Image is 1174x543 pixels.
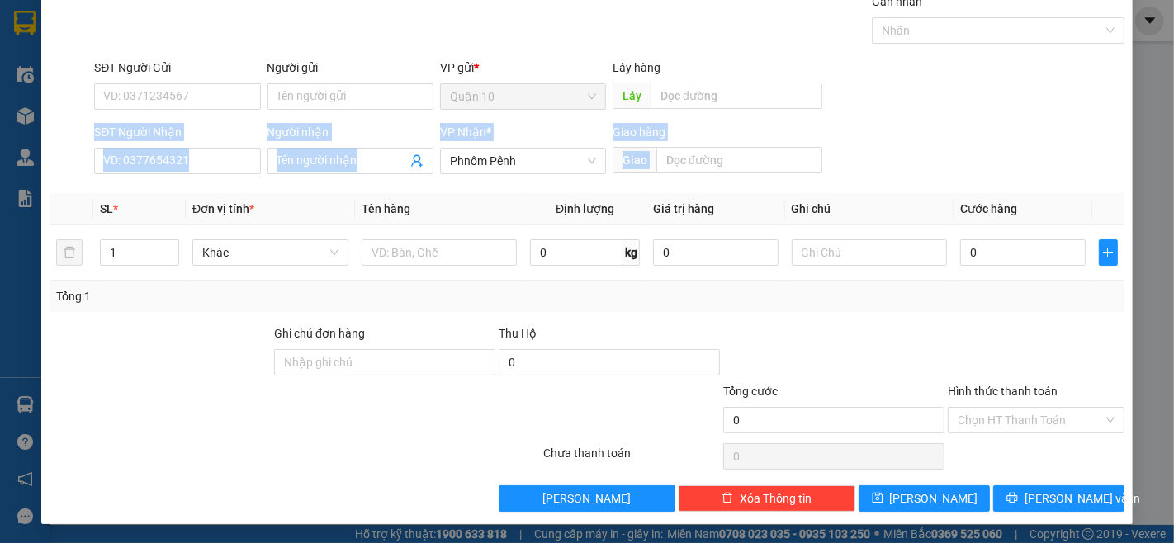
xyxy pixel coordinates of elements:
[450,84,596,109] span: Quận 10
[1025,489,1140,508] span: [PERSON_NAME] và In
[993,485,1124,512] button: printer[PERSON_NAME] và In
[653,239,778,266] input: 0
[8,12,124,51] div: Mã đơn:
[8,33,107,49] span: Q102508140164
[613,83,651,109] span: Lấy
[872,492,883,505] span: save
[94,123,260,141] div: SĐT Người Nhận
[47,75,239,101] div: VP Quận 10
[56,239,83,266] button: delete
[792,239,948,266] input: Ghi Chú
[100,202,113,215] span: SL
[890,489,978,508] span: [PERSON_NAME]
[202,240,338,265] span: Khác
[267,59,433,77] div: Người gửi
[362,239,518,266] input: VD: Bàn, Ghế
[613,125,665,139] span: Giao hàng
[613,147,656,173] span: Giao
[723,385,778,398] span: Tổng cước
[653,202,714,215] span: Giá trị hàng
[362,202,410,215] span: Tên hàng
[651,83,822,109] input: Dọc đường
[440,59,606,77] div: VP gửi
[56,287,454,305] div: Tổng: 1
[450,149,596,173] span: Phnôm Pênh
[656,147,822,173] input: Dọc đường
[124,12,239,31] div: In ngày: [DATE] 19:26
[8,58,47,78] div: Gửi :
[267,123,433,141] div: Người nhận
[94,59,260,77] div: SĐT Người Gửi
[679,485,855,512] button: deleteXóa Thông tin
[543,489,632,508] span: [PERSON_NAME]
[960,202,1017,215] span: Cước hàng
[859,485,990,512] button: save[PERSON_NAME]
[47,107,239,130] div: MEAN - 012663554
[410,154,424,168] span: user-add
[542,444,722,473] div: Chưa thanh toán
[785,193,954,225] th: Ghi chú
[274,327,365,340] label: Ghi chú đơn hàng
[499,327,537,340] span: Thu Hộ
[440,125,486,139] span: VP Nhận
[613,61,660,74] span: Lấy hàng
[274,349,495,375] input: Ghi chú đơn hàng
[556,202,614,215] span: Định lượng
[1006,492,1018,505] span: printer
[499,485,675,512] button: [PERSON_NAME]
[1100,246,1118,259] span: plus
[1099,239,1119,266] button: plus
[192,202,254,215] span: Đơn vị tính
[8,107,47,128] div: Nhận :
[948,385,1058,398] label: Hình thức thanh toán
[722,492,733,505] span: delete
[740,489,812,508] span: Xóa Thông tin
[623,239,640,266] span: kg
